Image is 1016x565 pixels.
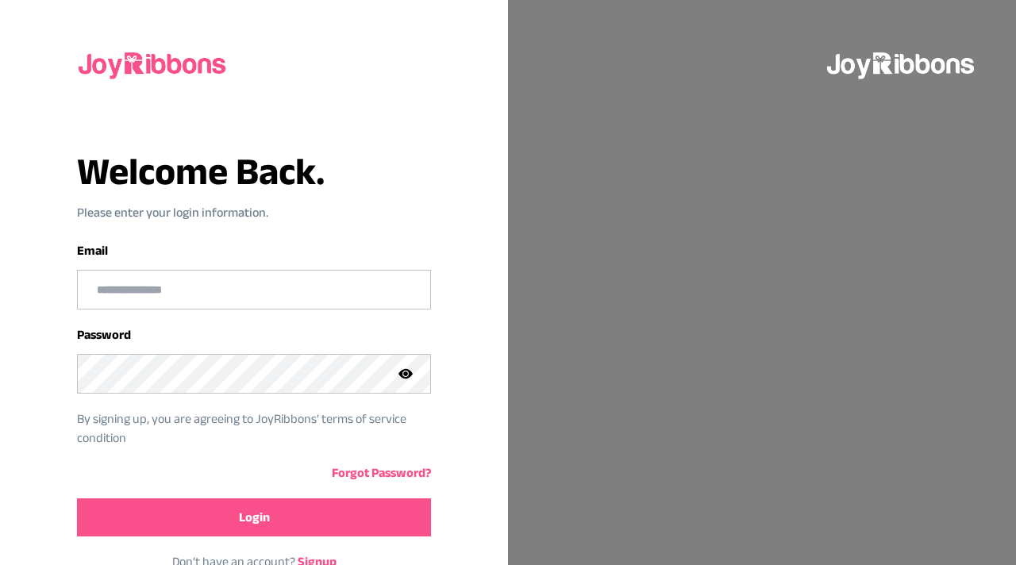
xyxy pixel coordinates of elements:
button: Login [77,498,431,536]
h3: Welcome Back. [77,152,431,190]
span: Login [239,508,270,527]
p: Please enter your login information. [77,203,431,222]
img: joyribbons [77,38,229,89]
label: Email [77,244,108,257]
a: Forgot Password? [332,466,431,479]
label: Password [77,328,131,341]
img: joyribbons [825,38,978,89]
p: By signing up, you are agreeing to JoyRibbons‘ terms of service condition [77,409,407,448]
